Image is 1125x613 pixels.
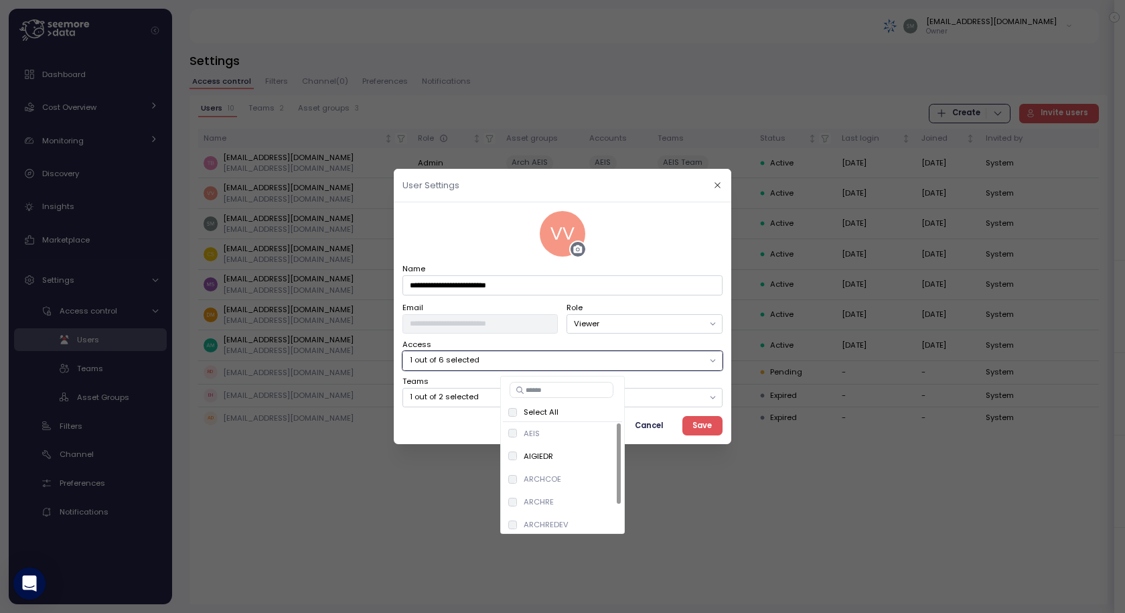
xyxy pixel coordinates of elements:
[402,302,423,314] label: Email
[524,451,553,462] p: AIGIEDR
[410,391,703,402] p: 1 out of 2 selected
[635,417,663,435] span: Cancel
[692,417,712,435] span: Save
[524,474,561,484] p: ARCHCOE
[524,428,540,439] p: AEIS
[402,181,459,190] h2: User Settings
[540,211,585,257] img: 46f7259ee843653f49e58c8eef8347fd
[402,263,425,275] label: Name
[567,314,723,334] button: Viewer
[682,416,723,435] button: Save
[524,519,569,530] p: ARCHREDEV
[567,302,583,314] label: Role
[402,376,429,388] label: Teams
[410,354,703,365] p: 1 out of 6 selected
[402,339,431,351] label: Access
[624,416,673,435] button: Cancel
[524,407,558,417] p: Select All
[524,496,554,507] p: ARCHRE
[13,567,46,600] div: Open Intercom Messenger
